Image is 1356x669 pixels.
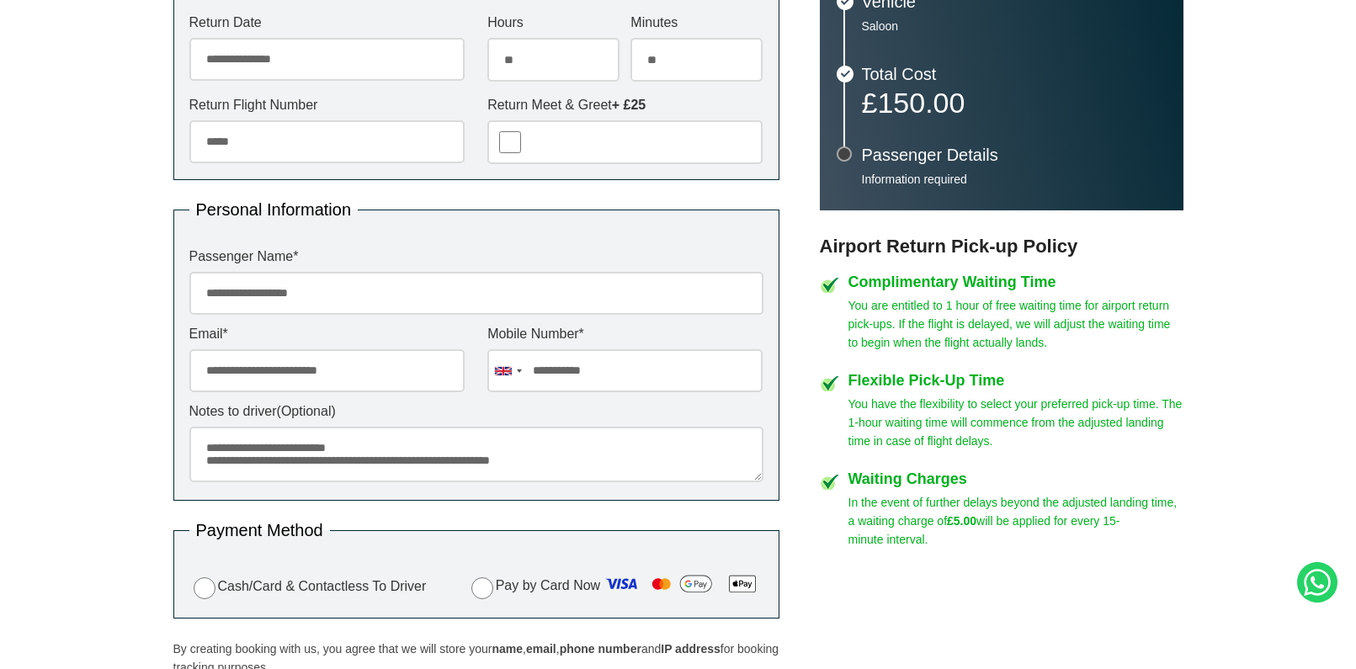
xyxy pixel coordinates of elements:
[862,66,1167,82] h3: Total Cost
[862,172,1167,187] p: Information required
[560,642,641,656] strong: phone number
[862,19,1167,34] p: Saloon
[862,146,1167,163] h3: Passenger Details
[189,327,465,341] label: Email
[848,493,1183,549] p: In the event of further delays beyond the adjusted landing time, a waiting charge of will be appl...
[189,98,465,112] label: Return Flight Number
[189,16,465,29] label: Return Date
[194,577,215,599] input: Cash/Card & Contactless To Driver
[189,250,763,263] label: Passenger Name
[189,405,763,418] label: Notes to driver
[848,373,1183,388] h4: Flexible Pick-Up Time
[189,575,427,599] label: Cash/Card & Contactless To Driver
[471,577,493,599] input: Pay by Card Now
[277,404,336,418] span: (Optional)
[947,514,976,528] strong: £5.00
[848,296,1183,352] p: You are entitled to 1 hour of free waiting time for airport return pick-ups. If the flight is del...
[848,395,1183,450] p: You have the flexibility to select your preferred pick-up time. The 1-hour waiting time will comm...
[526,642,556,656] strong: email
[189,522,330,539] legend: Payment Method
[487,98,763,112] label: Return Meet & Greet
[467,571,763,603] label: Pay by Card Now
[661,642,721,656] strong: IP address
[189,201,359,218] legend: Personal Information
[488,350,527,391] div: United Kingdom: +44
[862,91,1167,114] p: £
[877,87,965,119] span: 150.00
[848,274,1183,289] h4: Complimentary Waiting Time
[487,16,620,29] label: Hours
[487,327,763,341] label: Mobile Number
[848,471,1183,486] h4: Waiting Charges
[612,98,646,112] strong: + £25
[820,236,1183,258] h3: Airport Return Pick-up Policy
[630,16,763,29] label: Minutes
[492,642,523,656] strong: name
